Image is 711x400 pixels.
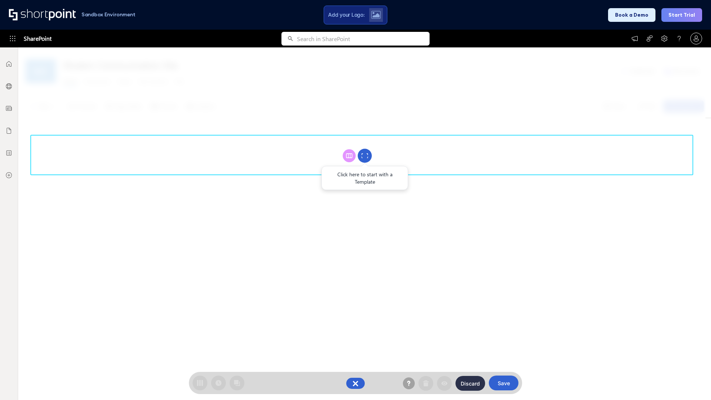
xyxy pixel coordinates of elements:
[297,32,430,46] input: Search in SharePoint
[328,11,364,18] span: Add your Logo:
[674,364,711,400] iframe: Chat Widget
[81,13,136,17] h1: Sandbox Environment
[371,11,381,19] img: Upload logo
[24,30,51,47] span: SharePoint
[455,376,485,391] button: Discard
[661,8,702,22] button: Start Trial
[489,376,518,390] button: Save
[608,8,655,22] button: Book a Demo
